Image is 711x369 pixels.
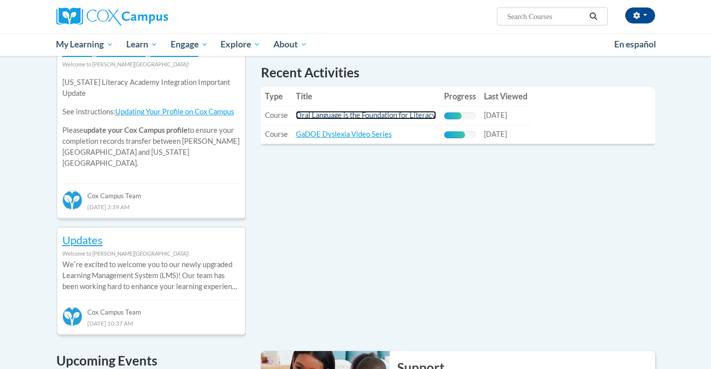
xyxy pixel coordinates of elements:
span: Learn [126,38,158,50]
p: Weʹre excited to welcome you to our newly upgraded Learning Management System (LMS)! Our team has... [62,259,240,292]
span: My Learning [56,38,113,50]
a: My Learning [50,33,120,56]
a: Explore [214,33,267,56]
div: Cox Campus Team [62,183,240,201]
a: Engage [164,33,215,56]
th: Progress [440,86,480,106]
span: Course [265,130,288,138]
input: Search Courses [506,10,586,22]
div: Welcome to [PERSON_NAME][GEOGRAPHIC_DATA]! [62,248,240,259]
a: About [267,33,314,56]
div: [DATE] 10:37 AM [62,318,240,329]
a: Learn [120,33,164,56]
span: About [273,38,307,50]
span: Course [265,111,288,119]
a: En español [608,34,663,55]
div: [DATE] 3:39 AM [62,201,240,212]
div: Progress, % [444,112,462,119]
div: Progress, % [444,131,466,138]
a: Updating Your Profile on Cox Campus [115,107,234,116]
b: update your Cox Campus profile [83,126,188,134]
div: Main menu [41,33,670,56]
th: Title [292,86,440,106]
span: [DATE] [484,130,507,138]
p: [US_STATE] Literacy Academy Integration Important Update [62,77,240,99]
a: Cox Campus [56,7,246,25]
a: Updates [62,233,103,247]
th: Type [261,86,292,106]
button: Account Settings [625,7,655,23]
div: Cox Campus Team [62,300,240,318]
p: See instructions: [62,106,240,117]
div: Please to ensure your completion records transfer between [PERSON_NAME][GEOGRAPHIC_DATA] and [US_... [62,70,240,176]
h1: Recent Activities [261,63,655,81]
span: [DATE] [484,111,507,119]
div: Welcome to [PERSON_NAME][GEOGRAPHIC_DATA]! [62,59,240,70]
a: Oral Language is the Foundation for Literacy [296,111,436,119]
span: En español [614,39,656,49]
span: Engage [171,38,208,50]
img: Cox Campus [56,7,168,25]
img: Cox Campus Team [62,190,82,210]
th: Last Viewed [480,86,531,106]
button: Search [586,10,601,22]
span: Explore [221,38,260,50]
img: Cox Campus Team [62,307,82,327]
a: GaDOE Dyslexia Video Series [296,130,392,138]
